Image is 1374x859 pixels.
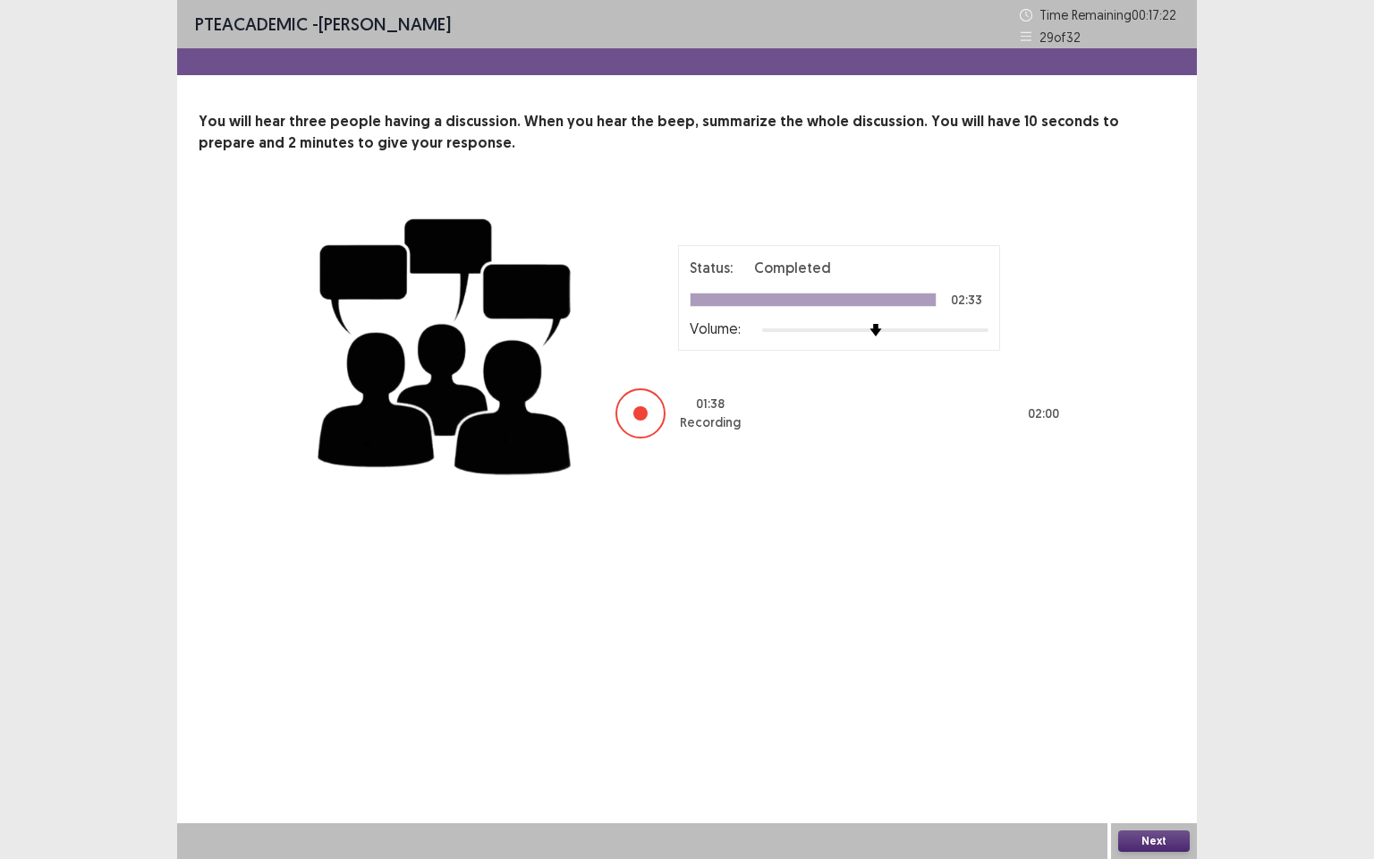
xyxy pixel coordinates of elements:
[690,318,741,339] p: Volume:
[690,257,733,278] p: Status:
[1028,404,1059,423] p: 02 : 00
[195,11,451,38] p: - [PERSON_NAME]
[951,293,982,306] p: 02:33
[680,413,741,432] p: Recording
[195,13,308,35] span: PTE academic
[1039,28,1081,47] p: 29 of 32
[869,324,882,336] img: arrow-thumb
[1118,830,1190,852] button: Next
[1039,5,1179,24] p: Time Remaining 00 : 17 : 22
[754,257,831,278] p: Completed
[311,197,580,489] img: group-discussion
[696,395,725,413] p: 01 : 38
[199,111,1175,154] p: You will hear three people having a discussion. When you hear the beep, summarize the whole discu...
